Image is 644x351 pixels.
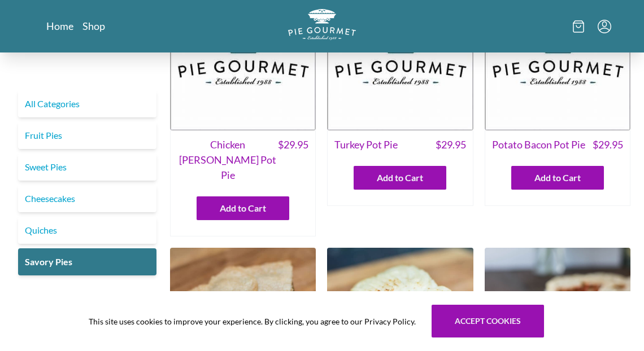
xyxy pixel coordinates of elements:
[334,137,398,152] span: Turkey Pot Pie
[18,248,156,275] a: Savory Pies
[18,122,156,149] a: Fruit Pies
[377,171,423,185] span: Add to Cart
[18,217,156,244] a: Quiches
[288,9,356,40] img: logo
[598,20,611,33] button: Menu
[511,166,604,190] button: Add to Cart
[18,185,156,212] a: Cheesecakes
[220,201,266,215] span: Add to Cart
[46,19,73,33] a: Home
[534,171,581,185] span: Add to Cart
[288,9,356,43] a: Logo
[593,137,623,152] span: $ 29.95
[436,137,466,152] span: $ 29.95
[89,315,416,327] span: This site uses cookies to improve your experience. By clicking, you agree to our Privacy Policy.
[82,19,105,33] a: Shop
[354,166,446,190] button: Add to Cart
[177,137,278,183] span: Chicken [PERSON_NAME] Pot Pie
[197,196,289,220] button: Add to Cart
[278,137,308,183] span: $ 29.95
[18,90,156,117] a: All Categories
[18,153,156,181] a: Sweet Pies
[432,305,544,337] button: Accept cookies
[492,137,585,152] span: Potato Bacon Pot Pie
